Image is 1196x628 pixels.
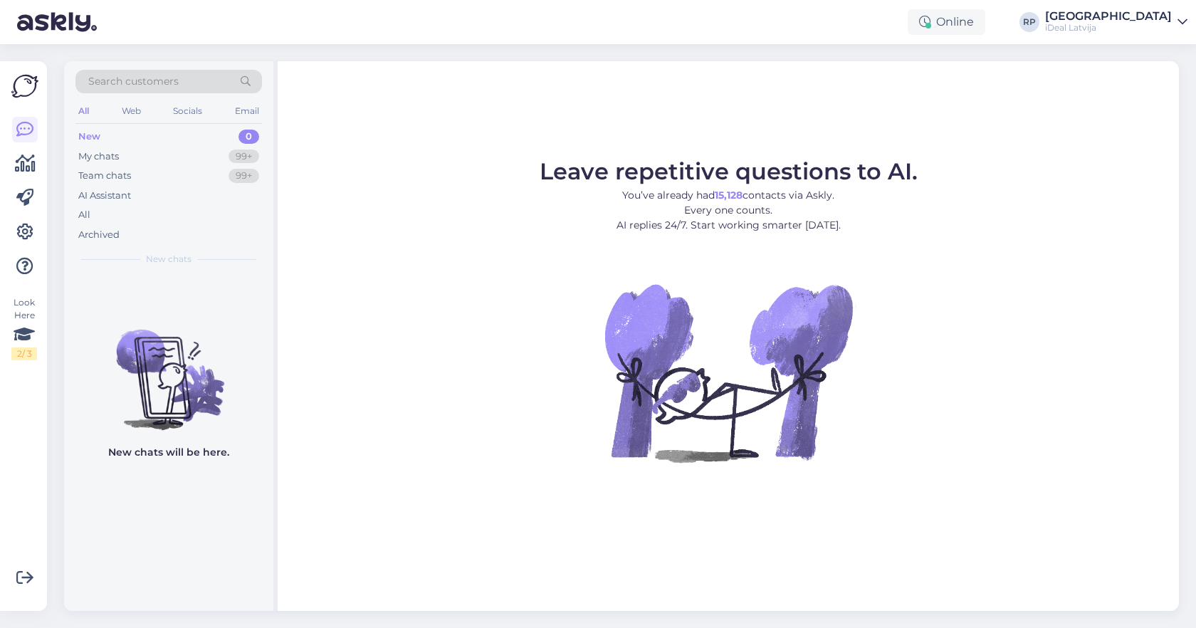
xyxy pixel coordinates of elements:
[232,102,262,120] div: Email
[78,228,120,242] div: Archived
[908,9,985,35] div: Online
[78,208,90,222] div: All
[600,244,856,501] img: No Chat active
[108,445,229,460] p: New chats will be here.
[1045,11,1187,33] a: [GEOGRAPHIC_DATA]iDeal Latvija
[238,130,259,144] div: 0
[64,304,273,432] img: No chats
[715,189,743,202] b: 15,128
[540,157,918,185] span: Leave repetitive questions to AI.
[229,169,259,183] div: 99+
[11,296,37,360] div: Look Here
[75,102,92,120] div: All
[170,102,205,120] div: Socials
[146,253,192,266] span: New chats
[78,130,100,144] div: New
[78,169,131,183] div: Team chats
[78,150,119,164] div: My chats
[1045,11,1172,22] div: [GEOGRAPHIC_DATA]
[1019,12,1039,32] div: RP
[1045,22,1172,33] div: iDeal Latvija
[11,73,38,100] img: Askly Logo
[119,102,144,120] div: Web
[229,150,259,164] div: 99+
[540,188,918,233] p: You’ve already had contacts via Askly. Every one counts. AI replies 24/7. Start working smarter [...
[11,347,37,360] div: 2 / 3
[78,189,131,203] div: AI Assistant
[88,74,179,89] span: Search customers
